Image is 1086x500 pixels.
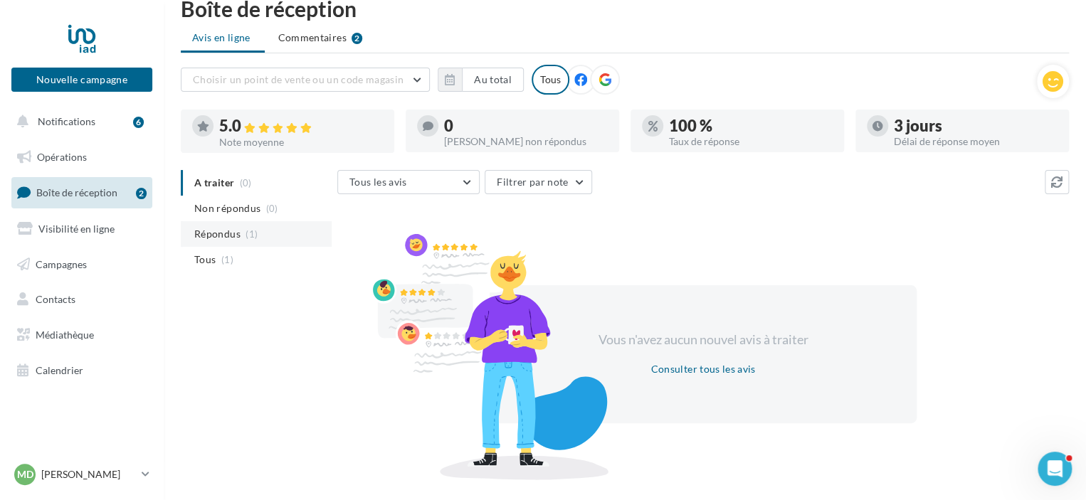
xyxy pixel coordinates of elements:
[894,137,1058,147] div: Délai de réponse moyen
[36,364,83,376] span: Calendrier
[645,361,761,378] button: Consulter tous les avis
[278,31,347,45] span: Commentaires
[136,188,147,199] div: 2
[219,118,383,134] div: 5.0
[181,68,430,92] button: Choisir un point de vente ou un code magasin
[36,293,75,305] span: Contacts
[38,115,95,127] span: Notifications
[11,461,152,488] a: MD [PERSON_NAME]
[38,223,115,235] span: Visibilité en ligne
[1038,452,1072,486] iframe: Intercom live chat
[444,118,608,134] div: 0
[894,118,1058,134] div: 3 jours
[194,252,216,267] span: Tous
[11,68,152,92] button: Nouvelle campagne
[36,257,87,270] span: Campagnes
[37,151,87,163] span: Opérations
[36,186,117,198] span: Boîte de réception
[485,170,592,194] button: Filtrer par note
[9,142,155,172] a: Opérations
[133,117,144,128] div: 6
[438,68,524,92] button: Au total
[194,227,241,241] span: Répondus
[349,176,407,188] span: Tous les avis
[9,107,149,137] button: Notifications 6
[669,137,833,147] div: Taux de réponse
[17,467,33,482] span: MD
[219,137,383,147] div: Note moyenne
[444,137,608,147] div: [PERSON_NAME] non répondus
[193,73,404,85] span: Choisir un point de vente ou un code magasin
[221,254,233,265] span: (1)
[266,203,278,214] span: (0)
[9,356,155,385] a: Calendrier
[9,250,155,280] a: Campagnes
[9,214,155,244] a: Visibilité en ligne
[352,33,362,44] div: 2
[669,118,833,134] div: 100 %
[36,329,94,341] span: Médiathèque
[194,201,260,216] span: Non répondus
[9,284,155,314] a: Contacts
[9,177,155,208] a: Boîte de réception2
[532,65,569,95] div: Tous
[462,68,524,92] button: Au total
[246,228,258,240] span: (1)
[9,320,155,350] a: Médiathèque
[41,467,136,482] p: [PERSON_NAME]
[337,170,480,194] button: Tous les avis
[581,331,826,349] div: Vous n'avez aucun nouvel avis à traiter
